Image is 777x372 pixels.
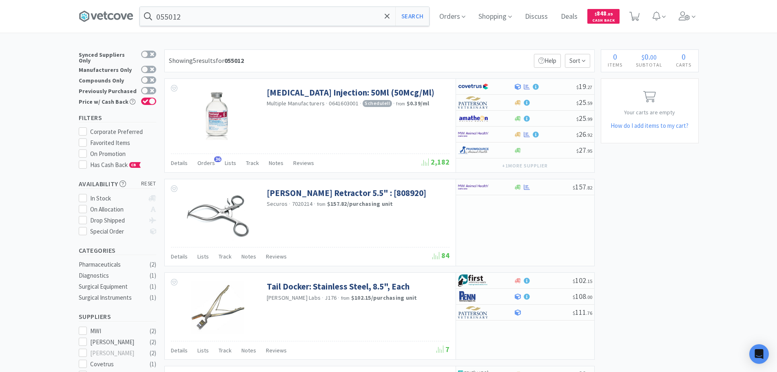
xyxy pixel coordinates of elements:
[326,100,328,107] span: ·
[576,114,592,123] span: 25
[576,132,579,138] span: $
[219,253,232,260] span: Track
[150,293,156,303] div: ( 1 )
[329,100,359,107] span: 0641603001
[629,61,669,69] h4: Subtotal
[595,9,613,17] span: 848
[90,205,144,214] div: On Allocation
[327,200,393,207] strong: $157.82 / purchasing unit
[576,148,579,154] span: $
[79,271,145,281] div: Diagnostics
[576,98,592,107] span: 25
[642,53,644,61] span: $
[140,7,429,26] input: Search by item, sku, manufacturer, ingredient, size...
[269,159,283,167] span: Notes
[130,163,138,167] span: CB
[586,148,592,154] span: . 95
[225,159,236,167] span: Lists
[592,18,615,24] span: Cash Back
[407,100,429,107] strong: $0.39 / ml
[90,138,156,148] div: Favorited Items
[267,187,426,198] a: [PERSON_NAME] Retractor 5.5" : [808920]
[79,179,156,189] h5: Availability
[266,253,287,260] span: Reviews
[586,116,592,122] span: . 99
[573,276,592,285] span: 102
[267,294,321,301] a: [PERSON_NAME] Labs
[216,56,244,65] span: for
[293,159,314,167] span: Reviews
[351,294,417,301] strong: $102.15 / purchasing unit
[629,53,669,61] div: .
[191,281,244,334] img: 1362add90d3644759204950fb0d98430_70358.png
[650,53,657,61] span: 00
[205,87,230,140] img: 318d19ef5a794bf4b231c1f467ce237b_207997.png
[363,100,392,107] span: Schedule II
[576,116,579,122] span: $
[601,108,698,117] p: Your carts are empty
[224,56,244,65] strong: 055012
[150,282,156,292] div: ( 1 )
[266,347,287,354] span: Reviews
[432,251,449,260] span: 84
[79,260,145,270] div: Pharmaceuticals
[422,157,449,167] span: 2,182
[90,127,156,137] div: Corporate Preferred
[436,345,449,354] span: 7
[607,11,613,17] span: . 89
[341,295,350,301] span: from
[241,253,256,260] span: Notes
[576,84,579,90] span: $
[267,100,325,107] a: Multiple Manufacturers
[219,347,232,354] span: Track
[360,100,361,107] span: ·
[573,185,575,191] span: $
[573,310,575,316] span: $
[90,227,144,236] div: Special Order
[267,87,434,98] a: [MEDICAL_DATA] Injection: 50Ml (50Mcg/Ml)
[90,326,141,336] div: MWI
[586,84,592,90] span: . 27
[150,348,156,358] div: ( 2 )
[79,98,137,105] div: Price w/ Cash Back
[150,271,156,281] div: ( 1 )
[197,159,215,167] span: Orders
[150,260,156,270] div: ( 2 )
[573,294,575,300] span: $
[498,160,551,172] button: +1more supplier
[141,180,156,188] span: reset
[182,187,253,241] img: 18abe873132c4a61911a52358258be2c_616843.png
[79,246,156,255] h5: Categories
[573,307,592,317] span: 111
[458,306,489,319] img: f5e969b455434c6296c6d81ef179fa71_3.png
[669,61,698,69] h4: Carts
[576,82,592,91] span: 19
[197,347,209,354] span: Lists
[576,100,579,106] span: $
[586,310,592,316] span: . 76
[644,51,649,62] span: 0
[79,293,145,303] div: Surgical Instruments
[267,281,410,292] a: Tail Docker: Stainless Steel, 8.5", Each
[522,13,551,20] a: Discuss
[79,66,137,73] div: Manufacturers Only
[325,294,336,301] span: J176
[90,359,141,369] div: Covetrus
[749,344,769,364] div: Open Intercom Messenger
[458,96,489,109] img: f5e969b455434c6296c6d81ef179fa71_3.png
[214,156,221,162] span: 36
[565,54,590,68] span: Sort
[586,100,592,106] span: . 59
[79,87,137,94] div: Previously Purchased
[79,312,156,321] h5: Suppliers
[458,181,489,193] img: f6b2451649754179b5b4e0c70c3f7cb0_2.png
[171,347,188,354] span: Details
[458,80,489,93] img: 77fca1acd8b6420a9015268ca798ef17_1.png
[197,253,209,260] span: Lists
[150,359,156,369] div: ( 1 )
[573,292,592,301] span: 108
[90,337,141,347] div: [PERSON_NAME]
[576,129,592,139] span: 26
[587,5,620,27] a: $848.89Cash Back
[595,11,597,17] span: $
